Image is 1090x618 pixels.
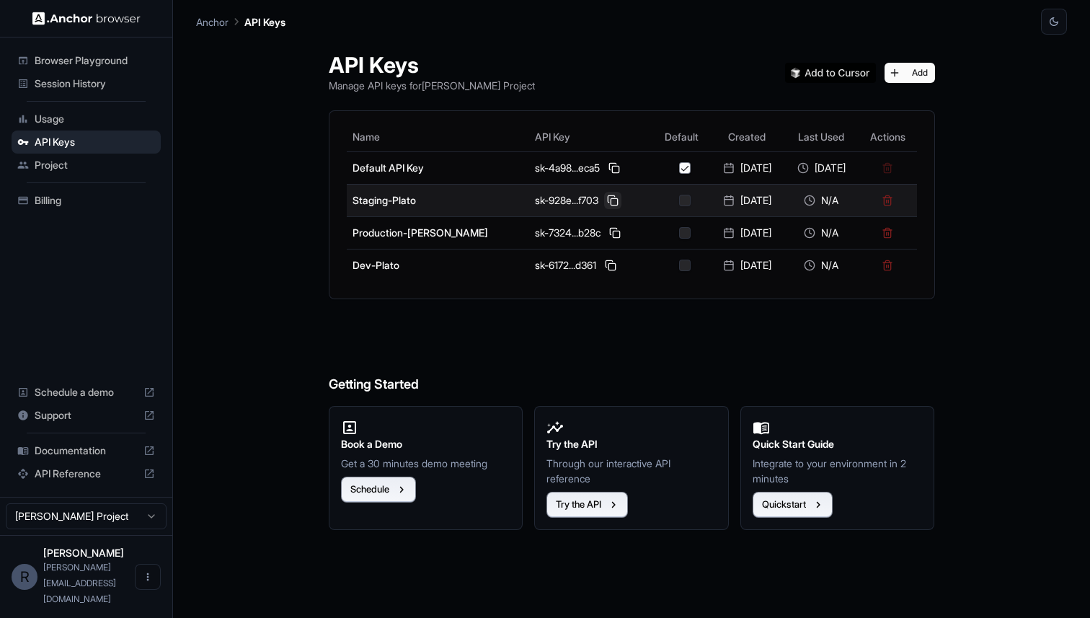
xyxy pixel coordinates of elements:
[753,456,923,486] p: Integrate to your environment in 2 minutes
[716,161,779,175] div: [DATE]
[12,462,161,485] div: API Reference
[785,63,876,83] img: Add anchorbrowser MCP server to Cursor
[341,436,511,452] h2: Book a Demo
[12,154,161,177] div: Project
[529,123,654,151] th: API Key
[790,193,853,208] div: N/A
[535,224,648,242] div: sk-7324...b28c
[546,492,628,518] button: Try the API
[546,436,717,452] h2: Try the API
[790,161,853,175] div: [DATE]
[716,258,779,273] div: [DATE]
[35,158,155,172] span: Project
[606,159,623,177] button: Copy API key
[12,439,161,462] div: Documentation
[604,192,621,209] button: Copy API key
[347,184,529,216] td: Staging-Plato
[347,123,529,151] th: Name
[135,564,161,590] button: Open menu
[35,467,138,481] span: API Reference
[753,436,923,452] h2: Quick Start Guide
[716,193,779,208] div: [DATE]
[35,443,138,458] span: Documentation
[602,257,619,274] button: Copy API key
[535,192,648,209] div: sk-928e...f703
[12,49,161,72] div: Browser Playground
[43,562,116,604] span: ryan@plato.so
[35,53,155,68] span: Browser Playground
[196,14,229,30] p: Anchor
[341,456,511,471] p: Get a 30 minutes demo meeting
[12,72,161,95] div: Session History
[35,135,155,149] span: API Keys
[535,257,648,274] div: sk-6172...d361
[35,112,155,126] span: Usage
[12,404,161,427] div: Support
[329,52,535,78] h1: API Keys
[606,224,624,242] button: Copy API key
[329,78,535,93] p: Manage API keys for [PERSON_NAME] Project
[341,477,416,503] button: Schedule
[535,159,648,177] div: sk-4a98...eca5
[35,193,155,208] span: Billing
[546,456,717,486] p: Through our interactive API reference
[653,123,709,151] th: Default
[12,381,161,404] div: Schedule a demo
[347,151,529,184] td: Default API Key
[244,14,285,30] p: API Keys
[790,226,853,240] div: N/A
[196,14,285,30] nav: breadcrumb
[12,189,161,212] div: Billing
[329,317,935,395] h6: Getting Started
[716,226,779,240] div: [DATE]
[753,492,833,518] button: Quickstart
[12,107,161,131] div: Usage
[35,408,138,423] span: Support
[35,385,138,400] span: Schedule a demo
[347,249,529,281] td: Dev-Plato
[43,547,124,559] span: Ryan Voigt
[347,216,529,249] td: Production-[PERSON_NAME]
[790,258,853,273] div: N/A
[859,123,917,151] th: Actions
[32,12,141,25] img: Anchor Logo
[784,123,859,151] th: Last Used
[885,63,935,83] button: Add
[12,131,161,154] div: API Keys
[12,564,37,590] div: R
[35,76,155,91] span: Session History
[710,123,784,151] th: Created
